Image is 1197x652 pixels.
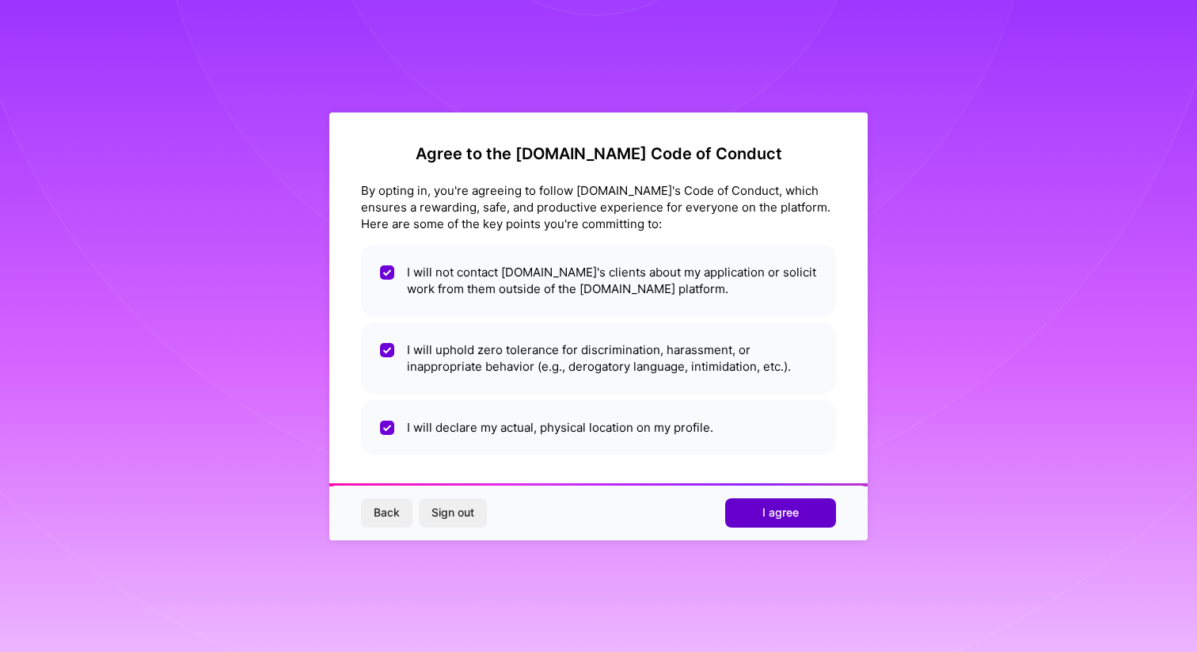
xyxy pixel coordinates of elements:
[361,322,836,394] li: I will uphold zero tolerance for discrimination, harassment, or inappropriate behavior (e.g., der...
[762,505,799,520] span: I agree
[361,400,836,455] li: I will declare my actual, physical location on my profile.
[361,182,836,232] div: By opting in, you're agreeing to follow [DOMAIN_NAME]'s Code of Conduct, which ensures a rewardin...
[374,505,400,520] span: Back
[361,245,836,316] li: I will not contact [DOMAIN_NAME]'s clients about my application or solicit work from them outside...
[725,498,836,527] button: I agree
[361,498,412,527] button: Back
[361,144,836,163] h2: Agree to the [DOMAIN_NAME] Code of Conduct
[419,498,487,527] button: Sign out
[431,505,474,520] span: Sign out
